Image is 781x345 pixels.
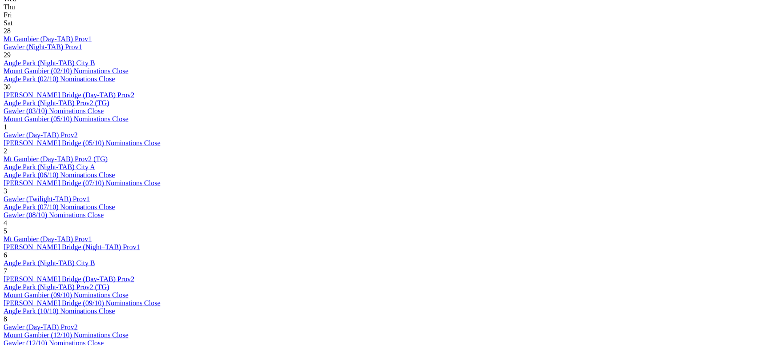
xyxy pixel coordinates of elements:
[4,259,95,267] a: Angle Park (Night-TAB) City B
[4,139,160,147] a: [PERSON_NAME] Bridge (05/10) Nominations Close
[4,283,109,291] a: Angle Park (Night-TAB) Prov2 (TG)
[4,27,11,35] span: 28
[4,195,90,203] a: Gawler (Twilight-TAB) Prov1
[4,155,108,163] a: Mt Gambier (Day-TAB) Prov2 (TG)
[4,67,128,75] a: Mount Gambier (02/10) Nominations Close
[4,243,140,251] a: [PERSON_NAME] Bridge (Night–TAB) Prov1
[4,251,7,259] span: 6
[4,43,82,51] a: Gawler (Night-TAB) Prov1
[4,315,7,323] span: 8
[4,163,95,171] a: Angle Park (Night-TAB) City A
[4,227,7,235] span: 5
[4,203,115,211] a: Angle Park (07/10) Nominations Close
[4,187,7,195] span: 3
[4,235,92,243] a: Mt Gambier (Day-TAB) Prov1
[4,51,11,59] span: 29
[4,219,7,227] span: 4
[4,171,115,179] a: Angle Park (06/10) Nominations Close
[4,19,777,27] div: Sat
[4,75,115,83] a: Angle Park (02/10) Nominations Close
[4,267,7,275] span: 7
[4,147,7,155] span: 2
[4,211,104,219] a: Gawler (08/10) Nominations Close
[4,3,777,11] div: Thu
[4,99,109,107] a: Angle Park (Night-TAB) Prov2 (TG)
[4,331,128,339] a: Mount Gambier (12/10) Nominations Close
[4,115,128,123] a: Mount Gambier (05/10) Nominations Close
[4,59,95,67] a: Angle Park (Night-TAB) City B
[4,131,78,139] a: Gawler (Day-TAB) Prov2
[4,107,104,115] a: Gawler (03/10) Nominations Close
[4,35,92,43] a: Mt Gambier (Day-TAB) Prov1
[4,83,11,91] span: 30
[4,299,160,307] a: [PERSON_NAME] Bridge (09/10) Nominations Close
[4,123,7,131] span: 1
[4,179,160,187] a: [PERSON_NAME] Bridge (07/10) Nominations Close
[4,275,134,283] a: [PERSON_NAME] Bridge (Day-TAB) Prov2
[4,11,777,19] div: Fri
[4,91,134,99] a: [PERSON_NAME] Bridge (Day-TAB) Prov2
[4,291,128,299] a: Mount Gambier (09/10) Nominations Close
[4,307,115,315] a: Angle Park (10/10) Nominations Close
[4,323,78,331] a: Gawler (Day-TAB) Prov2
